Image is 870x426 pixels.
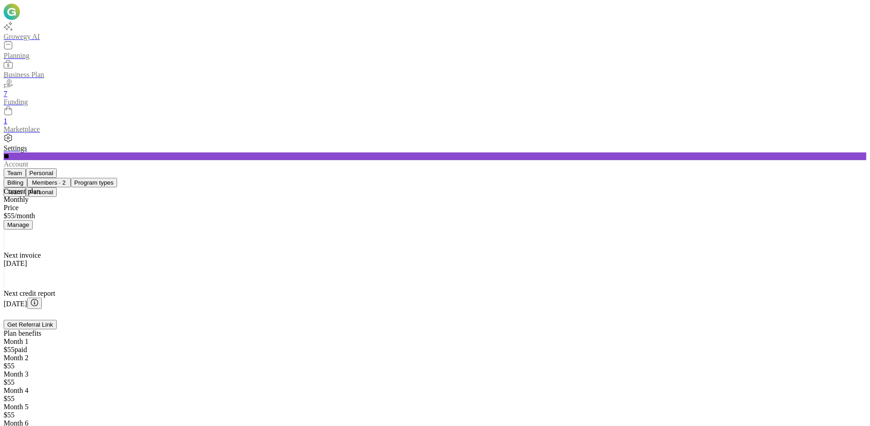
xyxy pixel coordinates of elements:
a: 7Funding [4,79,866,106]
span: Billing [7,179,24,186]
button: Billing [4,178,27,187]
div: Growegy AI [4,33,866,41]
div: Account [4,160,866,168]
div: Month 5 [4,403,866,411]
div: Next credit report [4,289,866,298]
div: $55 paid [4,346,866,354]
button: Personal [26,168,57,178]
div: Settings [4,144,866,152]
div: Month 3 [4,370,866,378]
a: Business Plan [4,60,866,79]
a: Settings [4,133,866,152]
div: Month 2 [4,354,866,362]
div: $55 [4,378,866,387]
div: Members · 2 [31,179,67,186]
a: Growegy AI [4,22,866,41]
div: Planning [4,52,866,60]
div: $55 [4,395,866,403]
button: Members · 2 [27,178,71,187]
div: Month 1 [4,338,866,346]
div: Marketplace [4,125,866,133]
div: Next invoice [4,251,866,260]
span: Manage [7,221,29,228]
div: Manage [4,220,866,230]
div: [DATE] [4,260,866,268]
div: Funding [4,98,866,106]
div: [DATE] [4,298,866,309]
div: $55 [4,362,866,370]
button: Get Referral Link [4,320,57,329]
span: 7 [4,90,7,98]
span: 1 [4,117,7,125]
div: Price [4,204,866,212]
button: Team [4,168,26,178]
div: Monthly [4,196,866,204]
div: $55/month [4,212,866,220]
div: Current plan [4,187,866,196]
div: Business Plan [4,71,866,79]
div: Plan benefits [4,329,866,338]
div: Month 4 [4,387,866,395]
button: Program types [71,178,118,187]
button: Personal [26,187,57,197]
a: 1Marketplace [4,106,866,133]
div: $55 [4,411,866,419]
button: Manage [4,220,33,230]
a: Planning [4,41,866,60]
